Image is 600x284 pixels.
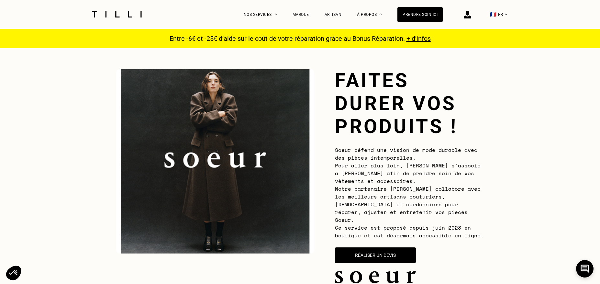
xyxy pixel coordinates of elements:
[335,271,416,283] img: soeur.logo.png
[166,35,435,42] p: Entre -6€ et -25€ d’aide sur le coût de votre réparation grâce au Bonus Réparation.
[325,12,342,17] a: Artisan
[335,69,484,138] h1: Faites durer vos produits !
[505,14,507,15] img: menu déroulant
[335,146,484,239] span: Soeur défend une vision de mode durable avec des pièces intemporelles. Pour aller plus loin, [PER...
[397,7,443,22] a: Prendre soin ici
[274,14,277,15] img: Menu déroulant
[379,14,382,15] img: Menu déroulant à propos
[90,11,144,17] img: Logo du service de couturière Tilli
[335,247,416,263] button: Réaliser un devis
[464,11,471,18] img: icône connexion
[406,35,431,42] a: + d’infos
[293,12,309,17] a: Marque
[490,11,496,17] span: 🇫🇷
